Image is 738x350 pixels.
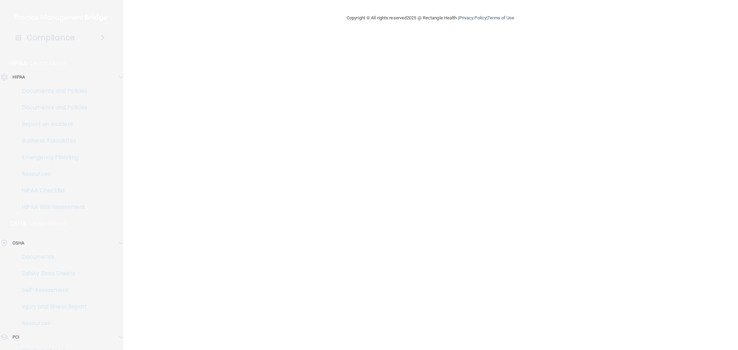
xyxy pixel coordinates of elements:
[9,220,27,228] p: OSHA
[4,204,99,211] p: HIPAA Risk Assessment
[4,254,99,260] p: Documents
[4,287,99,294] p: Self-Assessment
[4,137,99,144] p: Business Associates
[4,121,99,128] p: Report an Incident
[4,171,99,177] p: Resources
[4,104,99,111] p: Documents and Policies
[4,87,99,94] p: Documents and Policies
[4,320,99,327] p: Resources
[488,15,514,20] a: Terms of Use
[9,59,27,67] p: HIPAA
[30,220,67,228] p: Learn More!
[12,73,25,81] p: HIPAA
[30,59,67,67] p: Learn More!
[12,239,24,247] p: OSHA
[4,154,99,161] p: Emergency Planning
[15,11,109,25] img: PMB logo
[27,33,75,43] h4: Compliance
[4,187,99,194] p: HIPAA Checklist
[304,7,557,29] div: Copyright © All rights reserved 2025 @ Rectangle Health | |
[459,15,486,20] a: Privacy Policy
[12,333,19,341] p: PCI
[4,303,99,310] p: Injury and Illness Report
[4,270,99,277] p: Safety Data Sheets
